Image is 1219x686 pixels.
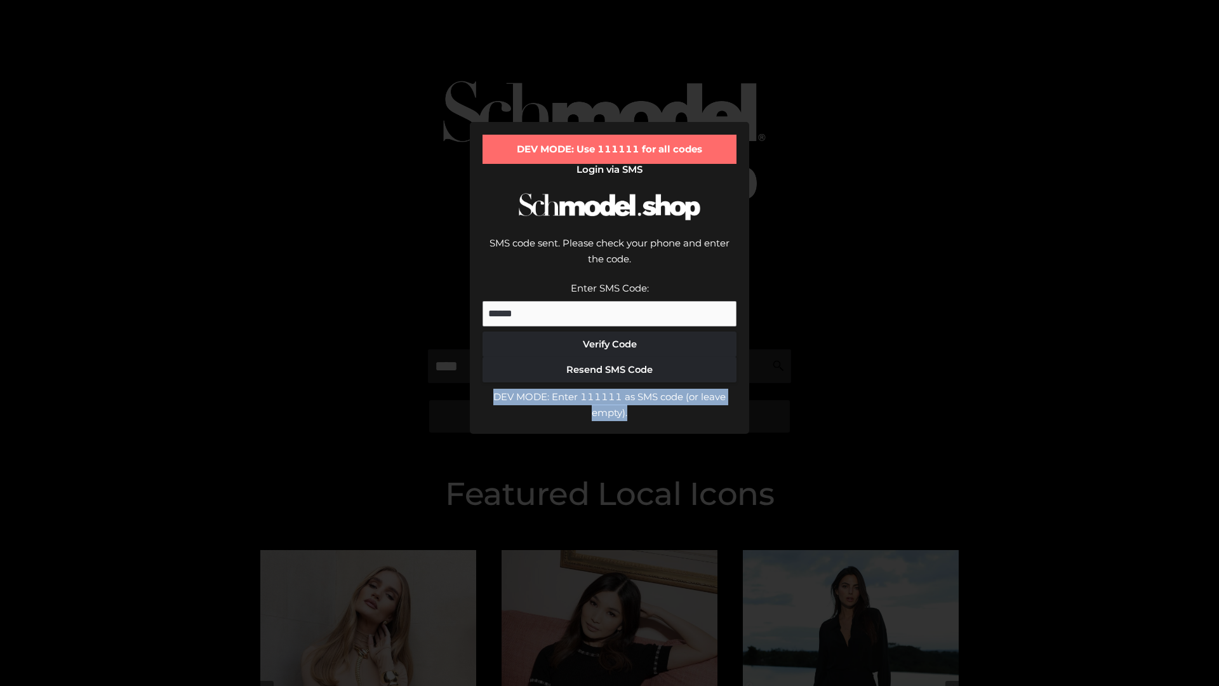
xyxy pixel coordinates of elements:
div: DEV MODE: Use 111111 for all codes [483,135,736,164]
button: Verify Code [483,332,736,357]
div: SMS code sent. Please check your phone and enter the code. [483,235,736,280]
div: DEV MODE: Enter 111111 as SMS code (or leave empty). [483,389,736,421]
h2: Login via SMS [483,164,736,175]
img: Schmodel Logo [514,182,705,232]
label: Enter SMS Code: [571,282,649,294]
button: Resend SMS Code [483,357,736,382]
